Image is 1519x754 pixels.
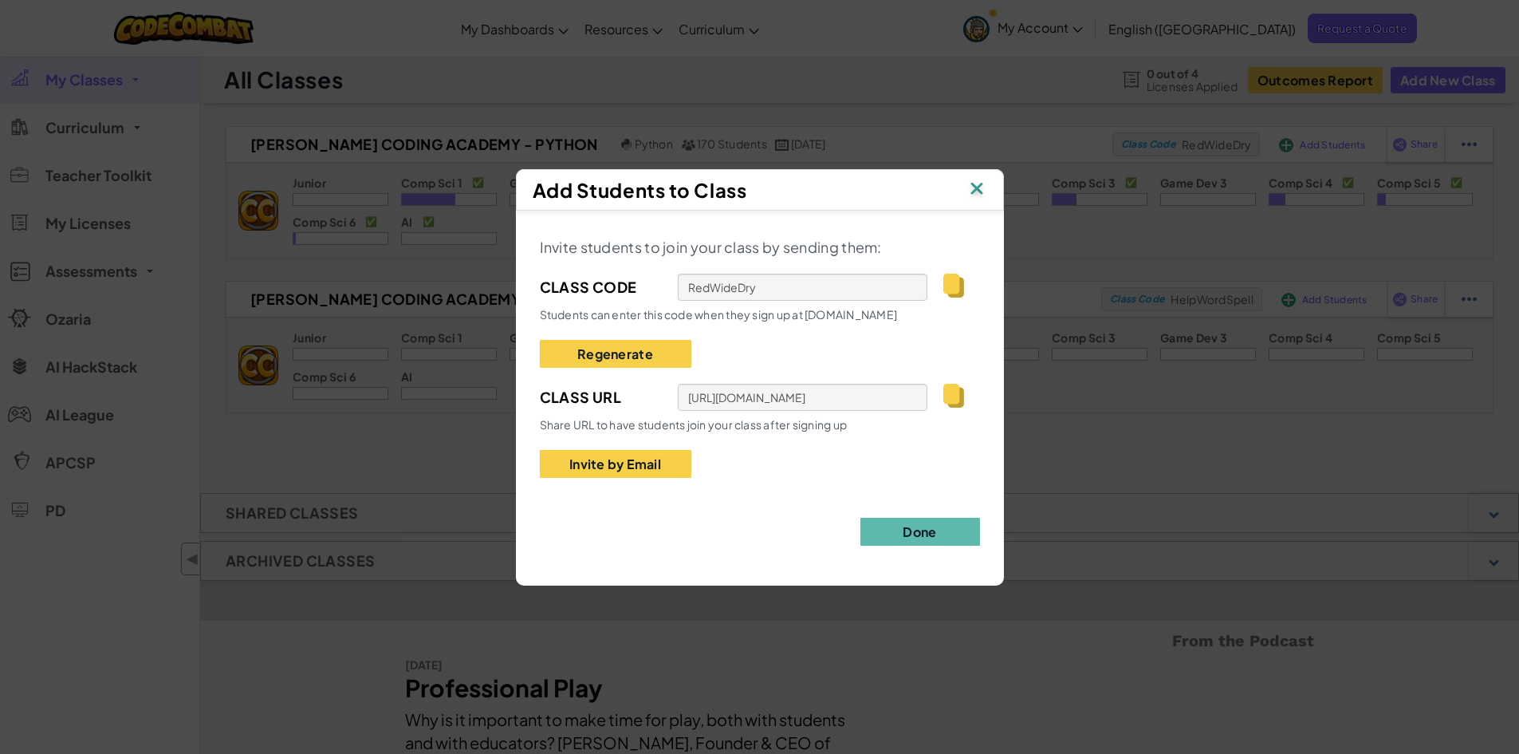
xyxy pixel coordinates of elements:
[540,275,662,299] span: Class Code
[533,178,747,202] span: Add Students to Class
[943,384,963,408] img: IconCopy.svg
[540,307,898,322] span: Students can enter this code when they sign up at [DOMAIN_NAME]
[860,518,980,546] button: Done
[540,417,848,432] span: Share URL to have students join your class after signing up
[943,274,963,298] img: IconCopy.svg
[540,450,691,478] button: Invite by Email
[540,385,662,409] span: Class Url
[966,178,987,202] img: IconClose.svg
[540,340,691,368] button: Regenerate
[540,238,882,256] span: Invite students to join your class by sending them:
